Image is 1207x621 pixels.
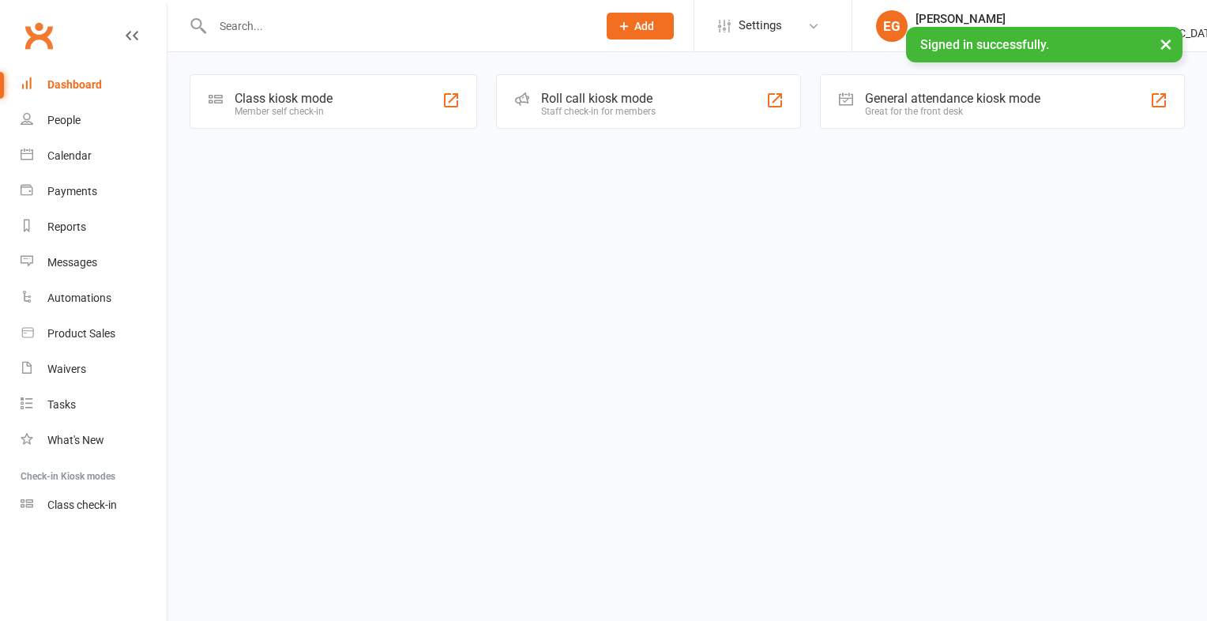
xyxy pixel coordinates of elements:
div: Automations [47,292,111,304]
a: Waivers [21,352,167,387]
button: × [1152,27,1180,61]
a: Clubworx [19,16,58,55]
div: What's New [47,434,104,446]
div: Dashboard [47,78,102,91]
a: Automations [21,280,167,316]
a: Reports [21,209,167,245]
div: Reports [47,220,86,233]
div: Calendar [47,149,92,162]
div: Staff check-in for members [541,106,656,117]
a: What's New [21,423,167,458]
div: People [47,114,81,126]
div: Waivers [47,363,86,375]
div: Tasks [47,398,76,411]
input: Search... [208,15,586,37]
button: Add [607,13,674,40]
a: Tasks [21,387,167,423]
span: Settings [739,8,782,43]
a: Product Sales [21,316,167,352]
span: Add [634,20,654,32]
div: Great for the front desk [865,106,1040,117]
a: Messages [21,245,167,280]
a: Dashboard [21,67,167,103]
a: Payments [21,174,167,209]
div: EG [876,10,908,42]
div: Member self check-in [235,106,333,117]
a: Class kiosk mode [21,487,167,523]
div: Messages [47,256,97,269]
a: Calendar [21,138,167,174]
div: Class kiosk mode [235,91,333,106]
div: Product Sales [47,327,115,340]
a: People [21,103,167,138]
div: Roll call kiosk mode [541,91,656,106]
div: General attendance kiosk mode [865,91,1040,106]
span: Signed in successfully. [920,37,1049,52]
div: Payments [47,185,97,198]
div: Class check-in [47,499,117,511]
